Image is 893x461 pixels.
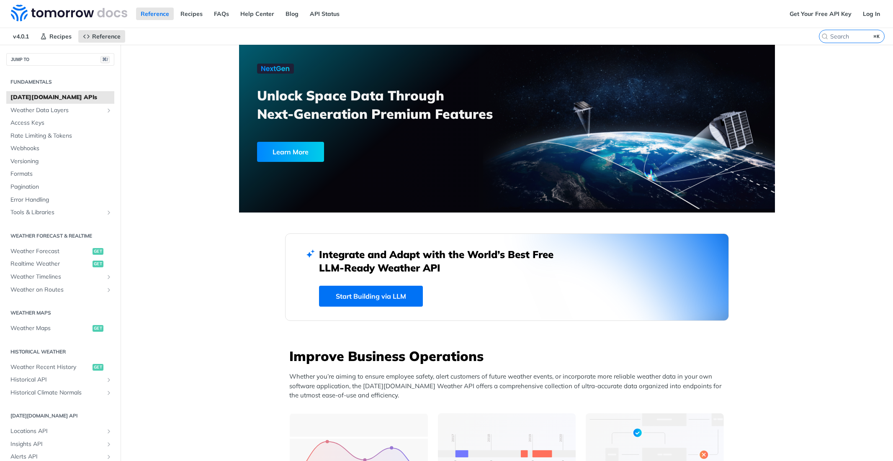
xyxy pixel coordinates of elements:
a: Weather Recent Historyget [6,361,114,374]
a: Insights APIShow subpages for Insights API [6,438,114,451]
a: Learn More [257,142,464,162]
span: Weather Forecast [10,247,90,256]
a: Realtime Weatherget [6,258,114,270]
span: get [93,248,103,255]
span: Insights API [10,440,103,448]
span: Webhooks [10,144,112,153]
a: Blog [281,8,303,20]
a: Start Building via LLM [319,286,423,307]
a: Versioning [6,155,114,168]
p: Whether you’re aiming to ensure employee safety, alert customers of future weather events, or inc... [289,372,729,400]
a: Weather Data LayersShow subpages for Weather Data Layers [6,104,114,117]
a: Locations APIShow subpages for Locations API [6,425,114,438]
span: Weather Recent History [10,363,90,371]
a: Recipes [36,30,76,43]
span: Formats [10,170,112,178]
button: Show subpages for Weather Data Layers [106,107,112,114]
span: Tools & Libraries [10,208,103,217]
a: Weather Mapsget [6,322,114,335]
span: Recipes [49,33,72,40]
a: Log In [858,8,885,20]
a: Reference [78,30,125,43]
span: get [93,261,103,267]
h3: Improve Business Operations [289,347,729,365]
button: Show subpages for Insights API [106,441,112,448]
img: Tomorrow.io Weather API Docs [11,5,127,21]
span: v4.0.1 [8,30,33,43]
a: Weather Forecastget [6,245,114,258]
a: Weather TimelinesShow subpages for Weather Timelines [6,271,114,283]
h2: Weather Maps [6,309,114,317]
svg: Search [821,33,828,40]
span: Historical Climate Normals [10,389,103,397]
span: Access Keys [10,119,112,127]
span: Weather Data Layers [10,106,103,115]
h3: Unlock Space Data Through Next-Generation Premium Features [257,86,516,123]
a: Help Center [236,8,279,20]
span: get [93,325,103,332]
img: NextGen [257,64,294,74]
a: Error Handling [6,194,114,206]
div: Learn More [257,142,324,162]
span: Weather Timelines [10,273,103,281]
span: Historical API [10,376,103,384]
a: API Status [305,8,344,20]
span: Weather Maps [10,324,90,333]
span: Error Handling [10,196,112,204]
a: FAQs [209,8,234,20]
kbd: ⌘K [872,32,882,41]
a: Tools & LibrariesShow subpages for Tools & Libraries [6,206,114,219]
button: Show subpages for Alerts API [106,453,112,460]
button: JUMP TO⌘/ [6,53,114,66]
button: Show subpages for Historical Climate Normals [106,389,112,396]
h2: Weather Forecast & realtime [6,232,114,240]
button: Show subpages for Weather on Routes [106,287,112,293]
a: Historical APIShow subpages for Historical API [6,374,114,386]
span: Realtime Weather [10,260,90,268]
a: [DATE][DOMAIN_NAME] APIs [6,91,114,104]
a: Reference [136,8,174,20]
button: Show subpages for Locations API [106,428,112,435]
button: Show subpages for Tools & Libraries [106,209,112,216]
span: Weather on Routes [10,286,103,294]
a: Historical Climate NormalsShow subpages for Historical Climate Normals [6,387,114,399]
a: Recipes [176,8,207,20]
a: Formats [6,168,114,180]
a: Pagination [6,181,114,193]
a: Get Your Free API Key [785,8,856,20]
span: Alerts API [10,453,103,461]
button: Show subpages for Weather Timelines [106,274,112,280]
span: Rate Limiting & Tokens [10,132,112,140]
span: Versioning [10,157,112,166]
h2: Historical Weather [6,348,114,356]
h2: Fundamentals [6,78,114,86]
span: Locations API [10,427,103,435]
a: Webhooks [6,142,114,155]
span: ⌘/ [100,56,110,63]
h2: Integrate and Adapt with the World’s Best Free LLM-Ready Weather API [319,248,566,274]
span: [DATE][DOMAIN_NAME] APIs [10,93,112,102]
h2: [DATE][DOMAIN_NAME] API [6,412,114,420]
span: Pagination [10,183,112,191]
button: Show subpages for Historical API [106,376,112,383]
a: Weather on RoutesShow subpages for Weather on Routes [6,284,114,296]
a: Rate Limiting & Tokens [6,130,114,142]
span: get [93,364,103,371]
a: Access Keys [6,117,114,129]
span: Reference [92,33,121,40]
